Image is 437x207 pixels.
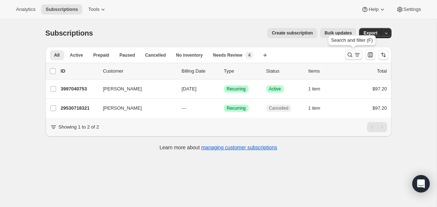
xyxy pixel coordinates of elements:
span: Tools [88,7,99,12]
button: [PERSON_NAME] [99,102,172,114]
span: 1 item [308,86,320,92]
span: 4 [248,52,251,58]
span: [DATE] [182,86,197,92]
span: Subscriptions [46,29,93,37]
button: Sort the results [378,50,389,60]
p: 29530718321 [61,105,97,112]
span: Analytics [16,7,35,12]
button: Create new view [259,50,271,60]
div: Items [308,68,345,75]
span: [PERSON_NAME] [103,85,142,93]
span: Export [363,30,377,36]
div: 29530718321[PERSON_NAME]---SuccessRecurringCancelled1 item$97.20 [61,103,387,113]
p: ID [61,68,97,75]
span: Settings [403,7,421,12]
div: 3997040753[PERSON_NAME][DATE]SuccessRecurringSuccessActive1 item$97.20 [61,84,387,94]
p: Total [377,68,387,75]
div: Open Intercom Messenger [412,175,430,192]
span: Paused [119,52,135,58]
p: Showing 1 to 2 of 2 [59,123,99,131]
span: $97.20 [373,105,387,111]
button: Help [357,4,390,15]
span: Prepaid [93,52,109,58]
span: All [54,52,60,58]
span: Cancelled [269,105,288,111]
span: Needs Review [213,52,243,58]
button: Tools [84,4,111,15]
span: Create subscription [272,30,313,36]
button: 1 item [308,84,328,94]
button: Subscriptions [41,4,82,15]
button: Bulk updates [320,28,356,38]
span: Cancelled [145,52,166,58]
span: [PERSON_NAME] [103,105,142,112]
nav: Pagination [367,122,387,132]
p: Customer [103,68,176,75]
button: Settings [392,4,425,15]
button: 1 item [308,103,328,113]
span: 1 item [308,105,320,111]
span: $97.20 [373,86,387,92]
p: Learn more about [160,144,277,151]
p: Billing Date [182,68,218,75]
p: 3997040753 [61,85,97,93]
div: Type [224,68,260,75]
span: Bulk updates [324,30,352,36]
span: Active [70,52,83,58]
a: managing customer subscriptions [201,145,277,150]
p: Status [266,68,303,75]
button: Customize table column order and visibility [365,50,375,60]
span: Help [369,7,378,12]
div: IDCustomerBilling DateTypeStatusItemsTotal [61,68,387,75]
span: Recurring [227,86,246,92]
button: Export [359,28,382,38]
span: Subscriptions [46,7,78,12]
button: Search and filter results [345,50,362,60]
span: Active [269,86,281,92]
span: No inventory [176,52,202,58]
span: --- [182,105,186,111]
span: Recurring [227,105,246,111]
button: [PERSON_NAME] [99,83,172,95]
button: Create subscription [267,28,317,38]
button: Analytics [12,4,40,15]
